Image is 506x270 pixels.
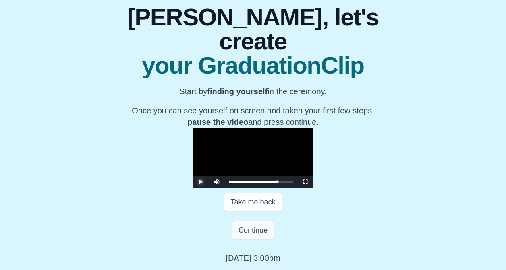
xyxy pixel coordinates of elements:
span: [PERSON_NAME], let's create [126,5,379,54]
div: Progress Bar [229,181,293,183]
button: Play [193,176,209,188]
div: Video Player [193,128,313,188]
button: Continue [232,221,274,239]
button: Mute [209,176,225,188]
p: [DATE] 3:00pm [226,252,280,264]
p: Start by in the ceremony. [126,86,379,97]
button: Take me back [224,193,282,211]
span: your GraduationClip [126,54,379,78]
b: pause the video [187,117,248,126]
b: finding yourself [207,87,268,96]
p: Once you can see yourself on screen and taken your first few steps, and press continue. [126,105,379,128]
button: Fullscreen [297,176,313,188]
